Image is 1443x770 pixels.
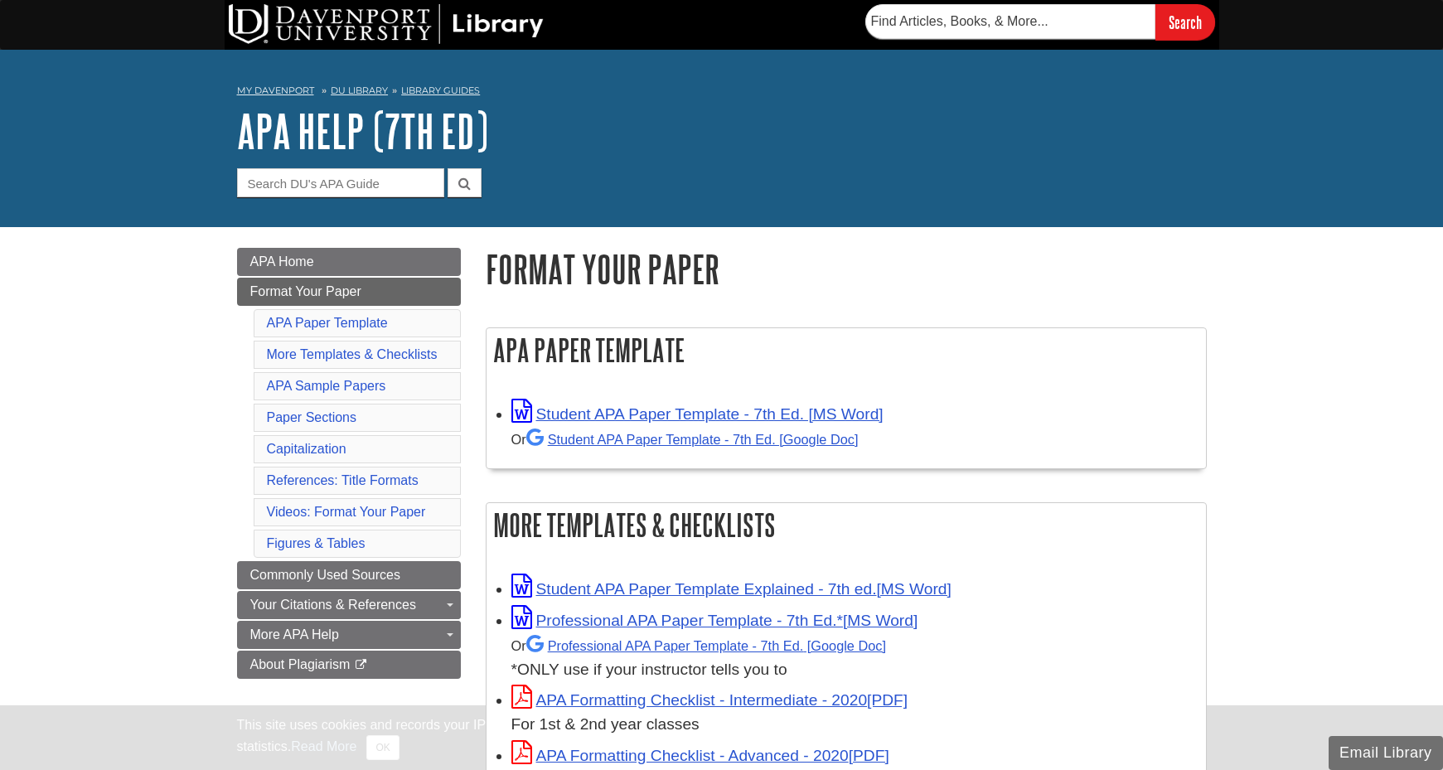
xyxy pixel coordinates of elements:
a: My Davenport [237,84,314,98]
h2: APA Paper Template [487,328,1206,372]
a: Videos: Format Your Paper [267,505,426,519]
a: More APA Help [237,621,461,649]
h2: More Templates & Checklists [487,503,1206,547]
input: Find Articles, Books, & More... [865,4,1155,39]
div: This site uses cookies and records your IP address for usage statistics. Additionally, we use Goo... [237,715,1207,760]
form: Searches DU Library's articles, books, and more [865,4,1215,40]
small: Or [511,638,886,653]
a: APA Home [237,248,461,276]
a: APA Help (7th Ed) [237,105,488,157]
a: Link opens in new window [511,747,889,764]
span: Format Your Paper [250,284,361,298]
nav: breadcrumb [237,80,1207,106]
a: Capitalization [267,442,346,456]
a: Your Citations & References [237,591,461,619]
a: DU Library [331,85,388,96]
small: Or [511,432,859,447]
a: APA Sample Papers [267,379,386,393]
a: Link opens in new window [511,612,918,629]
a: More Templates & Checklists [267,347,438,361]
a: Library Guides [401,85,480,96]
a: Figures & Tables [267,536,366,550]
a: Student APA Paper Template - 7th Ed. [Google Doc] [526,432,859,447]
a: Read More [291,739,356,753]
h1: Format Your Paper [486,248,1207,290]
a: Link opens in new window [511,405,884,423]
div: For 1st & 2nd year classes [511,713,1198,737]
a: Paper Sections [267,410,357,424]
span: APA Home [250,254,314,269]
button: Close [366,735,399,760]
span: About Plagiarism [250,657,351,671]
span: More APA Help [250,627,339,642]
a: Format Your Paper [237,278,461,306]
a: Link opens in new window [511,580,952,598]
input: Search [1155,4,1215,40]
div: *ONLY use if your instructor tells you to [511,633,1198,682]
span: Commonly Used Sources [250,568,400,582]
a: APA Paper Template [267,316,388,330]
a: Professional APA Paper Template - 7th Ed. [526,638,886,653]
i: This link opens in a new window [354,660,368,671]
button: Email Library [1329,736,1443,770]
div: Guide Page Menu [237,248,461,679]
img: DU Library [229,4,544,44]
a: Commonly Used Sources [237,561,461,589]
a: About Plagiarism [237,651,461,679]
a: Link opens in new window [511,691,908,709]
a: References: Title Formats [267,473,419,487]
span: Your Citations & References [250,598,416,612]
input: Search DU's APA Guide [237,168,444,197]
